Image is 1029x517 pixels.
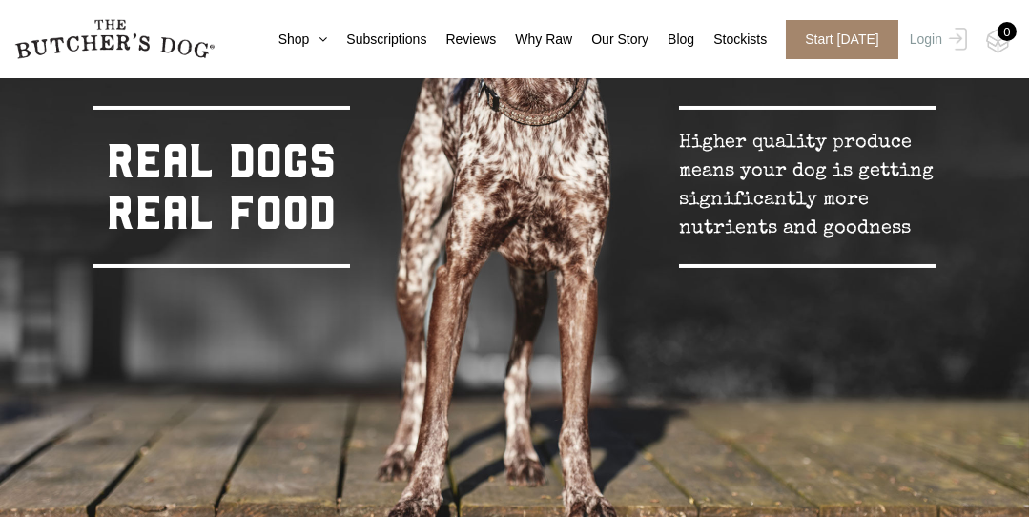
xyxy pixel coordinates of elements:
[905,20,967,59] a: Login
[986,29,1010,53] img: TBD_Cart-Empty.png
[694,30,767,50] a: Stockists
[426,30,496,50] a: Reviews
[93,106,350,268] div: REAL DOGS REAL FOOD
[572,30,648,50] a: Our Story
[786,20,898,59] span: Start [DATE]
[998,22,1017,41] div: 0
[648,30,694,50] a: Blog
[679,106,936,268] div: Higher quality produce means your dog is getting significantly more nutrients and goodness
[259,30,328,50] a: Shop
[496,30,572,50] a: Why Raw
[327,30,426,50] a: Subscriptions
[767,20,905,59] a: Start [DATE]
